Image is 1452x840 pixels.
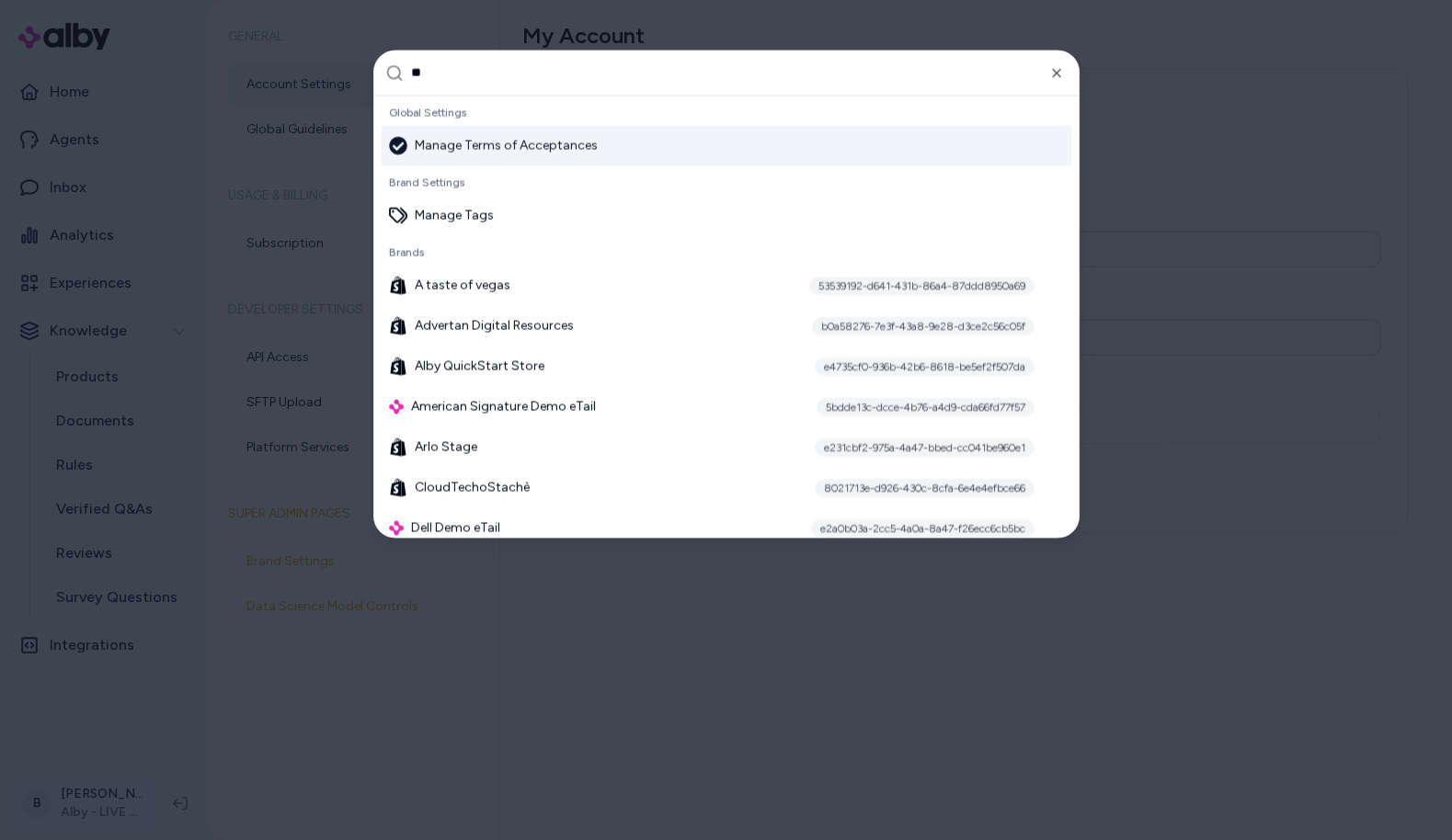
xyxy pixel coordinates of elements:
div: Manage Tags [389,206,494,224]
div: e2a0b03a-2cc5-4a0a-8a47-f26ecc6cb5bc [811,518,1035,537]
span: Arlo Stage [415,437,477,456]
img: alby Logo [389,520,404,535]
span: Advertan Digital Resources [415,316,574,335]
div: b0a58276-7e3f-43a8-9e28-d3ce2c56c05f [812,316,1035,335]
span: A taste of vegas [415,276,510,294]
div: 5bdde13c-dcce-4b76-a4d9-cda66fd77f57 [817,397,1035,415]
div: Global Settings [382,99,1071,125]
div: e4735cf0-936b-42b6-8618-be5ef2f507da [815,357,1035,375]
div: e231cbf2-975a-4a47-bbed-cc041be960e1 [815,437,1035,456]
span: CloudTechoStachè [415,478,530,496]
span: Dell Demo eTail [411,518,500,537]
div: 8021713e-d926-430c-8cfa-6e4e4efbce66 [815,478,1035,496]
div: 53539192-d641-431b-86a4-87ddd8950a69 [809,276,1035,294]
div: Manage Terms of Acceptances [389,136,598,154]
div: Suggestions [374,96,1079,537]
div: Brands [382,239,1071,265]
span: American Signature Demo eTail [411,397,596,415]
span: Alby QuickStart Store [415,357,544,375]
div: Brand Settings [382,169,1071,195]
img: alby Logo [389,399,404,414]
